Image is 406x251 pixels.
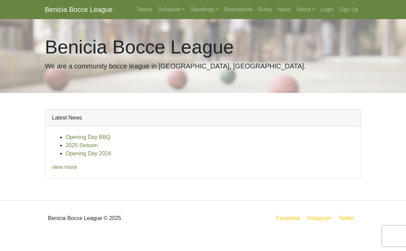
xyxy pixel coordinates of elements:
h1: Benicia Bocce League [45,35,361,58]
a: Opening Day 2024 [66,151,111,156]
div: Benicia Bocce League © 2025 [40,206,203,231]
a: Facebook [275,214,302,222]
a: Teams [134,3,155,16]
a: view more [52,164,77,170]
a: Sign Up [336,3,361,16]
a: Login [318,3,336,16]
a: 2025 Season [66,142,98,148]
a: Opening Day BBQ [66,134,111,140]
a: Standings [187,3,221,16]
a: About [294,3,318,16]
div: Latest News [45,110,361,126]
p: We are a community bocce league in [GEOGRAPHIC_DATA], [GEOGRAPHIC_DATA]. [45,61,361,71]
a: Rules [255,3,275,16]
a: Benicia Bocce League [45,3,113,16]
a: News [275,3,294,16]
a: Twitter [337,214,360,222]
a: Schedule [155,3,188,16]
a: Instagram [306,214,333,222]
a: Reschedule [221,3,256,16]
